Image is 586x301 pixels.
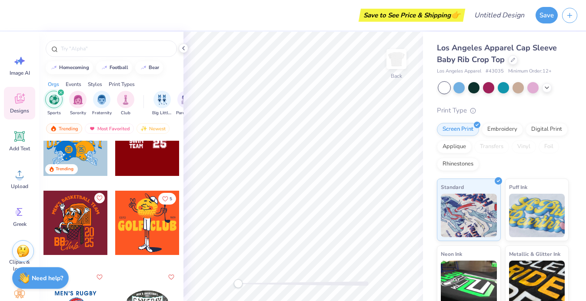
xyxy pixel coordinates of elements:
span: Greek [13,221,27,228]
input: Try "Alpha" [60,44,171,53]
span: Image AI [10,69,30,76]
span: Sorority [70,110,86,116]
button: bear [135,61,163,74]
button: Save [536,7,558,23]
div: football [110,65,128,70]
span: Designs [10,107,29,114]
img: most_fav.gif [89,126,96,132]
img: Back [388,50,405,68]
button: filter button [117,91,134,116]
button: football [96,61,132,74]
div: Print Types [109,80,135,88]
div: Applique [437,140,472,153]
img: trending.gif [50,126,57,132]
div: Trending [46,123,82,134]
input: Untitled Design [467,7,531,24]
div: Newest [137,123,170,134]
div: Orgs [48,80,59,88]
div: Embroidery [482,123,523,136]
button: filter button [45,91,63,116]
img: Puff Ink [509,194,565,237]
div: Trending [56,166,73,172]
div: Accessibility label [234,279,243,288]
button: Like [166,272,176,282]
span: Standard [441,182,464,192]
strong: Need help? [32,274,63,282]
img: trend_line.gif [140,65,147,70]
img: Club Image [121,95,130,105]
div: bear [149,65,159,70]
div: Styles [88,80,102,88]
span: Clipart & logos [5,258,34,272]
div: homecoming [59,65,89,70]
button: filter button [92,91,112,116]
span: Neon Ink [441,249,462,258]
img: newest.gif [140,126,147,132]
span: 5 [170,197,172,201]
img: Fraternity Image [97,95,107,105]
span: Minimum Order: 12 + [508,68,552,75]
div: filter for Fraternity [92,91,112,116]
span: Sports [47,110,61,116]
img: Big Little Reveal Image [157,95,167,105]
div: filter for Big Little Reveal [152,91,172,116]
img: trend_line.gif [50,65,57,70]
span: Fraternity [92,110,112,116]
div: Rhinestones [437,158,479,171]
div: Most Favorited [85,123,134,134]
div: Transfers [474,140,509,153]
span: Big Little Reveal [152,110,172,116]
span: Add Text [9,145,30,152]
button: filter button [152,91,172,116]
span: Club [121,110,130,116]
span: Metallic & Glitter Ink [509,249,560,258]
div: Foil [539,140,559,153]
button: homecoming [46,61,93,74]
div: filter for Sports [45,91,63,116]
span: Los Angeles Apparel Cap Sleeve Baby Rib Crop Top [437,43,557,65]
button: Like [94,193,105,203]
span: # 43035 [486,68,504,75]
div: Digital Print [526,123,568,136]
button: Like [158,193,176,205]
span: Parent's Weekend [176,110,196,116]
img: trend_line.gif [101,65,108,70]
img: Sports Image [49,95,59,105]
div: filter for Club [117,91,134,116]
span: Los Angeles Apparel [437,68,481,75]
span: Puff Ink [509,182,527,192]
span: Upload [11,183,28,190]
img: Sorority Image [73,95,83,105]
div: Print Type [437,106,569,116]
span: 👉 [451,10,460,20]
div: Vinyl [512,140,536,153]
button: Like [94,272,105,282]
button: filter button [69,91,87,116]
img: Parent's Weekend Image [181,95,191,105]
div: Events [66,80,81,88]
div: Back [391,72,402,80]
div: Save to See Price & Shipping [361,9,463,22]
button: filter button [176,91,196,116]
div: filter for Sorority [69,91,87,116]
div: Screen Print [437,123,479,136]
div: filter for Parent's Weekend [176,91,196,116]
img: Standard [441,194,497,237]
